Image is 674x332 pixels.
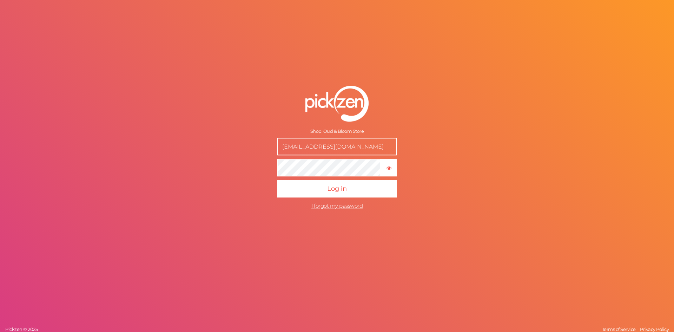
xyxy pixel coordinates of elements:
[277,138,397,155] input: E-mail
[277,180,397,197] button: Log in
[600,326,637,332] a: Terms of Service
[640,326,669,332] span: Privacy Policy
[277,129,397,134] div: Shop: Oud & Bloom Store
[327,185,347,193] span: Log in
[602,326,636,332] span: Terms of Service
[638,326,670,332] a: Privacy Policy
[311,202,363,209] a: I forgot my password
[4,326,39,332] a: Pickzen © 2025
[305,86,369,122] img: pz-logo-white.png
